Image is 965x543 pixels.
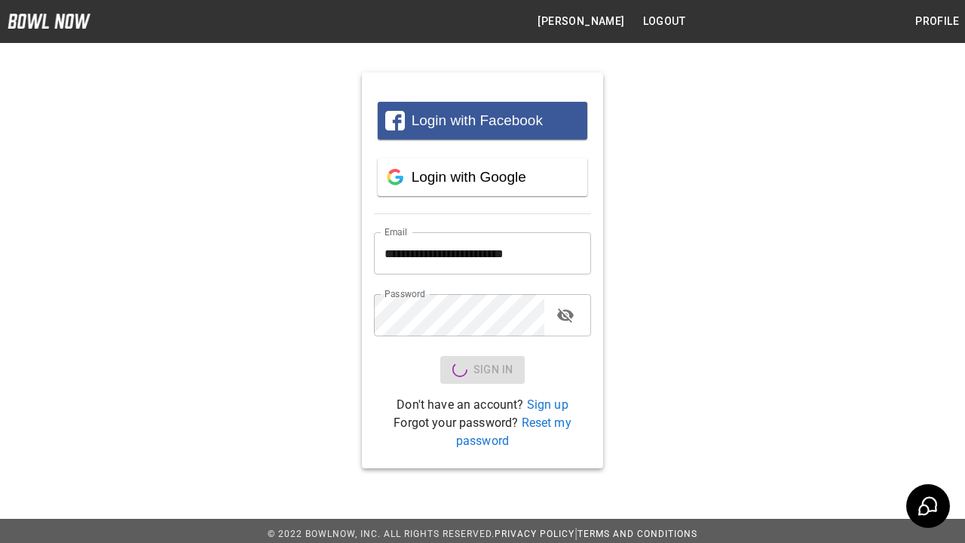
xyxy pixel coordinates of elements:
[532,8,630,35] button: [PERSON_NAME]
[374,414,591,450] p: Forgot your password?
[378,102,587,140] button: Login with Facebook
[495,529,574,539] a: Privacy Policy
[378,158,587,196] button: Login with Google
[374,396,591,414] p: Don't have an account?
[412,169,526,185] span: Login with Google
[550,300,581,330] button: toggle password visibility
[577,529,697,539] a: Terms and Conditions
[527,397,568,412] a: Sign up
[268,529,495,539] span: © 2022 BowlNow, Inc. All Rights Reserved.
[456,416,571,448] a: Reset my password
[909,8,965,35] button: Profile
[8,14,90,29] img: logo
[412,112,543,128] span: Login with Facebook
[637,8,691,35] button: Logout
